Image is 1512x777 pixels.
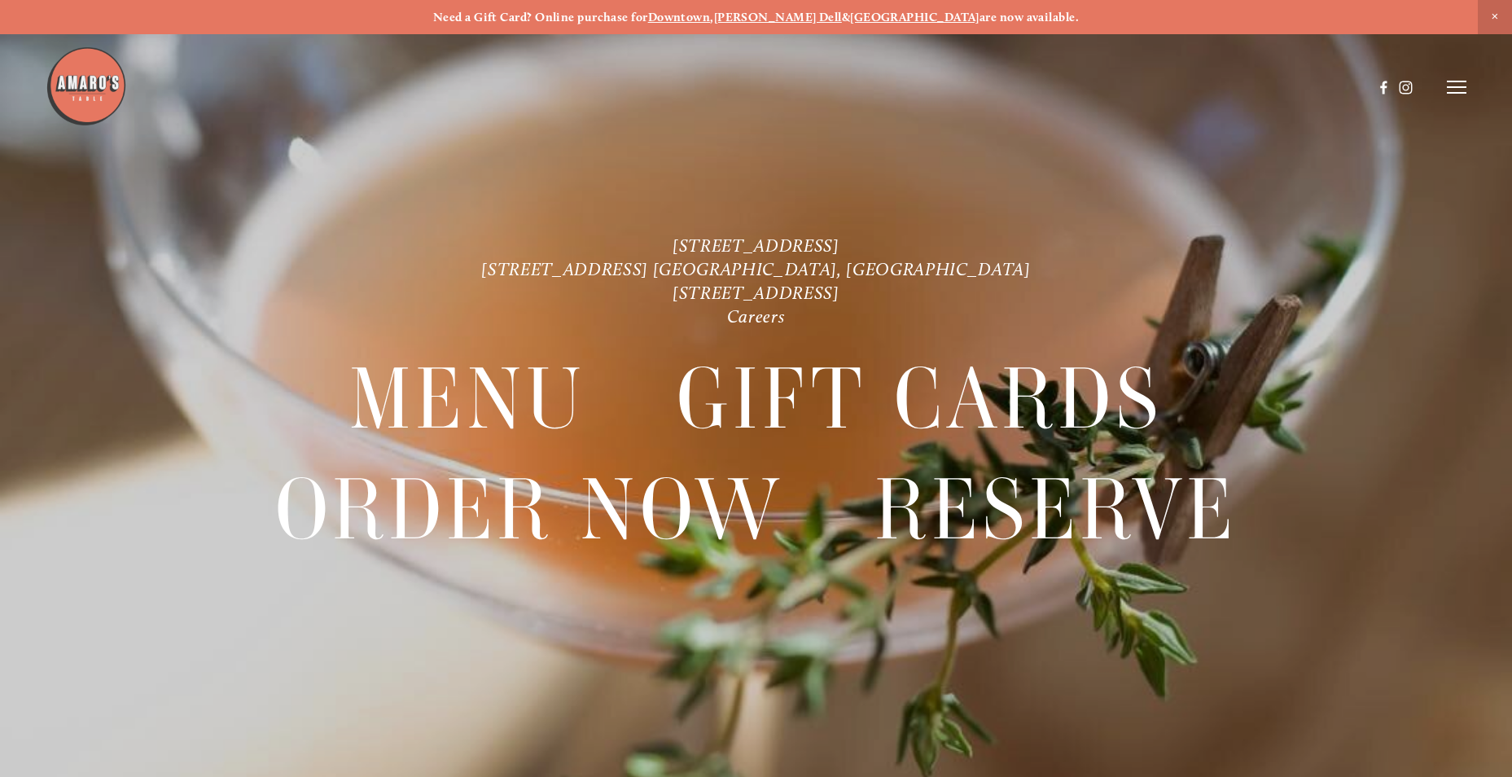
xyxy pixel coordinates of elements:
[710,10,713,24] strong: ,
[677,345,1163,454] span: Gift Cards
[481,258,1030,280] a: [STREET_ADDRESS] [GEOGRAPHIC_DATA], [GEOGRAPHIC_DATA]
[714,10,842,24] a: [PERSON_NAME] Dell
[727,305,786,327] a: Careers
[842,10,850,24] strong: &
[874,455,1237,564] a: Reserve
[677,345,1163,453] a: Gift Cards
[275,455,784,564] a: Order Now
[648,10,711,24] a: Downtown
[433,10,648,24] strong: Need a Gift Card? Online purchase for
[874,455,1237,564] span: Reserve
[349,345,585,453] a: Menu
[850,10,980,24] a: [GEOGRAPHIC_DATA]
[673,282,839,304] a: [STREET_ADDRESS]
[673,235,839,257] a: [STREET_ADDRESS]
[46,46,127,127] img: Amaro's Table
[275,455,784,564] span: Order Now
[349,345,585,454] span: Menu
[980,10,1079,24] strong: are now available.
